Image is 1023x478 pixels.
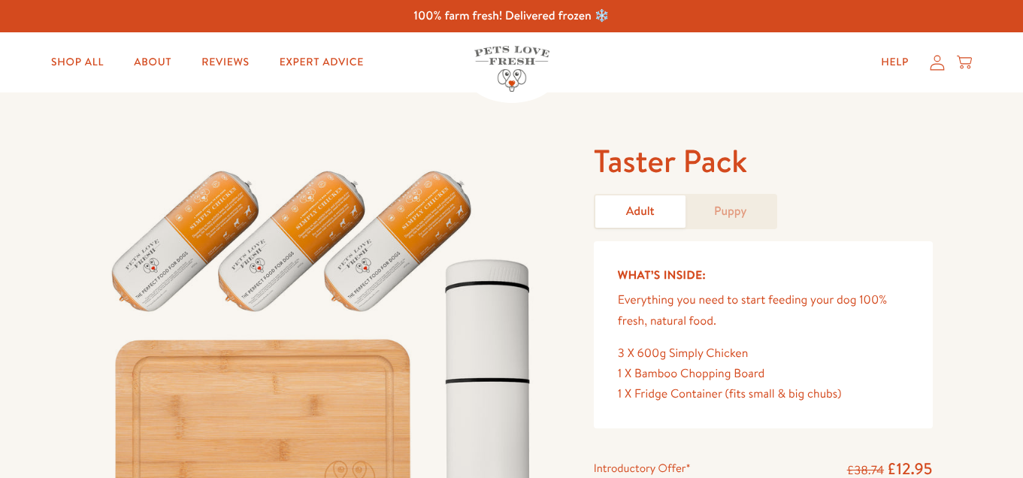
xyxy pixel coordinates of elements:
a: Shop All [39,47,116,77]
a: Reviews [189,47,261,77]
h1: Taster Pack [594,141,933,182]
a: Help [869,47,921,77]
a: Adult [595,195,686,228]
div: 3 X 600g Simply Chicken [618,343,909,364]
h5: What’s Inside: [618,265,909,285]
a: Expert Advice [268,47,376,77]
a: Puppy [686,195,776,228]
div: 1 X Fridge Container (fits small & big chubs) [618,384,909,404]
img: Pets Love Fresh [474,46,549,92]
a: About [122,47,183,77]
span: 1 X Bamboo Chopping Board [618,365,765,382]
p: Everything you need to start feeding your dog 100% fresh, natural food. [618,290,909,331]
